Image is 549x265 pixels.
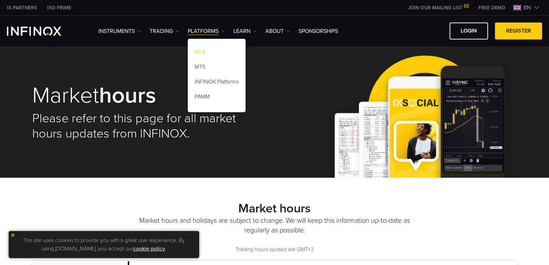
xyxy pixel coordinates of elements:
a: PLATFORMS [188,27,225,35]
span: en [521,3,534,12]
h1: Market [32,84,265,107]
a: Instruments [98,27,141,35]
h2: Please refer to this page for all market hours updates from INFINOX. [32,111,265,141]
a: TRADING [150,27,179,35]
a: INFINOX [42,4,77,11]
a: SPONSORSHIPS [299,27,338,35]
a: REGISTER [495,23,542,39]
a: Learn [233,27,257,35]
a: ABOUT [265,27,290,35]
a: INFINOX Logo [7,27,78,36]
img: yellow close icon [10,233,15,238]
strong: Market hours [238,201,311,216]
a: INFINOX [2,4,42,11]
p: This site uses cookies to provide you with a great user experience. By using [DOMAIN_NAME], you a... [12,235,196,255]
a: cookie policy [133,245,165,252]
a: JOIN OUR MAILING LIST [403,5,473,11]
a: INFINOX Platforms [188,76,246,90]
p: Trading hours quoted are GMT+3 [32,246,517,254]
a: PAMM [188,90,246,105]
a: LOGIN [450,23,488,39]
strong: hours [99,82,156,109]
a: MT5 [188,61,246,76]
p: Market hours and holidays are subject to change. We will keep this information up-to-date as regu... [138,216,411,235]
a: MT4 [188,46,246,61]
a: INFINOX MENU [473,4,511,11]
